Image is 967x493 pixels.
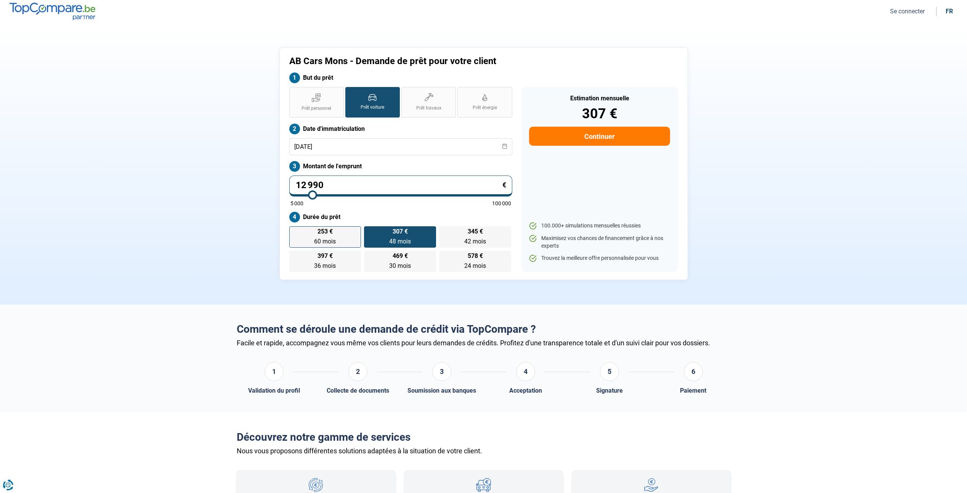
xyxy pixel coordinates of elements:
[888,7,927,15] button: Se connecter
[318,253,333,259] span: 397 €
[265,362,284,381] div: 1
[529,222,670,230] li: 100.000+ simulations mensuelles réussies
[248,387,300,394] div: Validation du profil
[314,238,336,245] span: 60 mois
[529,107,670,121] div: 307 €
[416,105,441,111] span: Prêt travaux
[289,138,512,155] input: jj/mm/aaaa
[10,3,95,20] img: TopCompare.be
[289,56,579,67] h1: AB Cars Mons - Demande de prêt pour votre client
[509,387,542,394] div: Acceptation
[473,105,497,111] span: Prêt énergie
[237,339,731,347] div: Facile et rapide, accompagnez vous même vos clients pour leurs demandes de crédits. Profitez d'un...
[393,253,408,259] span: 469 €
[644,478,658,492] img: Prêt personnel
[946,8,953,15] div: fr
[237,323,731,336] h2: Comment se déroule une demande de crédit via TopCompare ?
[289,212,512,222] label: Durée du prêt
[596,387,623,394] div: Signature
[684,362,703,381] div: 6
[680,387,706,394] div: Paiement
[361,104,384,111] span: Prêt voiture
[237,431,731,444] h2: Découvrez notre gamme de services
[529,255,670,262] li: Trouvez la meilleure offre personnalisée pour vous
[432,362,451,381] div: 3
[407,387,476,394] div: Soumission aux banques
[290,201,303,206] span: 5 000
[468,253,483,259] span: 578 €
[289,72,512,83] label: But du prêt
[393,229,408,235] span: 307 €
[314,262,336,269] span: 36 mois
[348,362,367,381] div: 2
[468,229,483,235] span: 345 €
[492,201,511,206] span: 100 000
[301,105,331,112] span: Prêt personnel
[476,478,491,492] img: Prêt ballon
[600,362,619,381] div: 5
[516,362,535,381] div: 4
[389,262,411,269] span: 30 mois
[389,238,411,245] span: 48 mois
[289,124,512,134] label: Date d'immatriculation
[289,161,512,172] label: Montant de l'emprunt
[464,262,486,269] span: 24 mois
[529,235,670,250] li: Maximisez vos chances de financement grâce à nos experts
[502,182,506,188] span: €
[529,95,670,101] div: Estimation mensuelle
[464,238,486,245] span: 42 mois
[529,127,670,146] button: Continuer
[237,447,731,455] div: Nous vous proposons différentes solutions adaptées à la situation de votre client.
[309,478,323,492] img: Regroupement de crédits
[318,229,333,235] span: 253 €
[327,387,389,394] div: Collecte de documents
